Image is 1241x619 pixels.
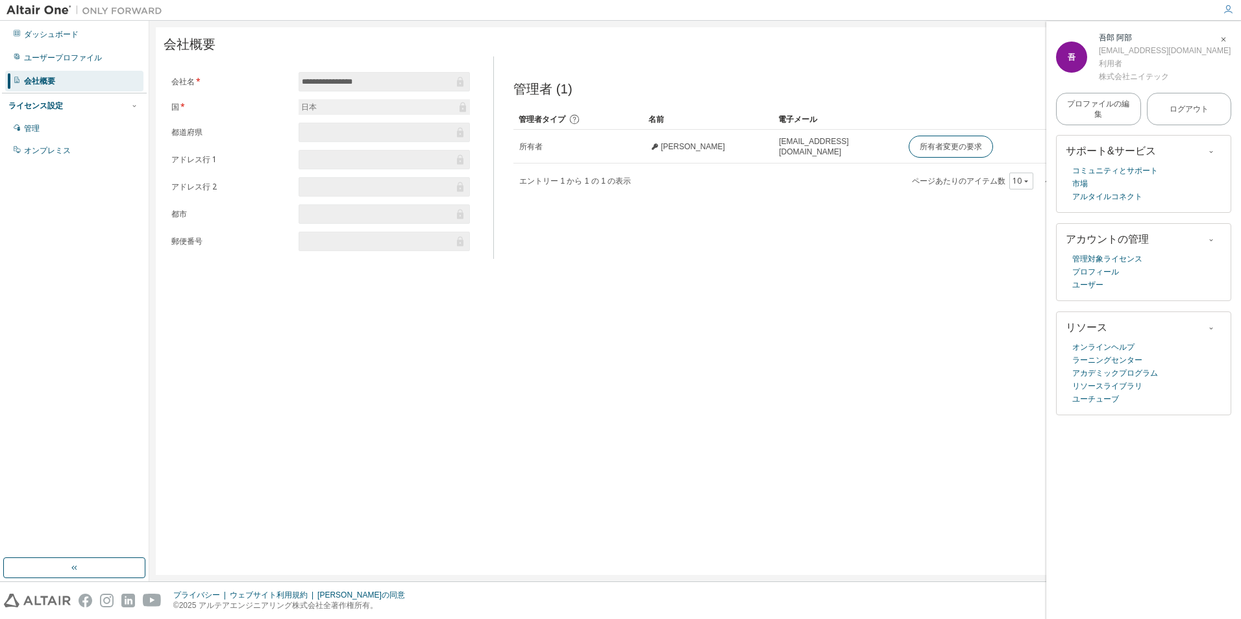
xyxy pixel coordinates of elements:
span: サポート&サービス [1066,145,1156,156]
a: ユーザー [1072,278,1103,291]
span: アカウントの管理 [1066,234,1149,245]
label: 都市 [171,209,291,219]
span: 所有者 [519,141,543,152]
button: 所有者変更の要求 [909,136,993,158]
font: 10 [1013,176,1022,186]
img: altair_logo.svg [4,594,71,607]
label: アドレス行 2 [171,182,291,192]
font: 国 [171,101,179,112]
label: 郵便番号 [171,236,291,247]
a: プロファイルの編集 [1056,93,1141,125]
div: 吾郎 阿部 [1099,31,1231,44]
div: 日本 [299,99,470,115]
a: アカデミックプログラム [1072,367,1158,380]
a: オンラインヘルプ [1072,341,1135,354]
span: 管理者 (1) [513,80,572,98]
div: [EMAIL_ADDRESS][DOMAIN_NAME] [1099,44,1231,57]
a: アルタイルコネクト [1072,190,1142,203]
div: 会社概要 [24,76,55,86]
a: ユーチューブ [1072,393,1119,406]
a: 管理対象ライセンス [1072,252,1142,265]
div: オンプレミス [24,145,71,156]
div: 電子メール [778,109,898,130]
span: エントリー 1 から 1 の 1 の表示 [519,176,631,186]
button: ログアウト [1147,93,1232,125]
font: ページあたりのアイテム数 [912,176,1005,186]
span: プロファイルの編集 [1067,99,1130,119]
a: リソースライブラリ [1072,380,1142,393]
span: [PERSON_NAME] [661,141,725,152]
div: ライセンス設定 [8,101,63,111]
a: ラーニングセンター [1072,354,1142,367]
div: 管理 [24,123,40,134]
div: 利用者 [1099,57,1231,70]
img: youtube.svg [143,594,162,607]
span: リソース [1066,322,1107,333]
a: プロフィール [1072,265,1119,278]
label: 都道府県 [171,127,291,138]
span: 会社概要 [164,35,215,53]
span: 吾 [1068,53,1075,62]
label: アドレス行 1 [171,154,291,165]
span: ログアウト [1170,99,1209,119]
a: コミュニティとサポート [1072,164,1158,177]
font: 2025 アルテアエンジニアリング株式会社全著作権所有。 [179,601,378,610]
font: 会社名 [171,76,195,87]
img: instagram.svg [100,594,114,607]
div: ダッシュボード [24,29,79,40]
div: 名前 [648,109,768,130]
div: ユーザープロファイル [24,53,102,63]
font: ページn。 [1045,176,1081,186]
a: 市場 [1072,177,1088,190]
p: © [173,600,413,611]
img: facebook.svg [79,594,92,607]
div: 日本 [299,100,319,114]
div: ウェブサイト利用規約 [230,590,317,600]
div: プライバシー [173,590,230,600]
div: [PERSON_NAME]の同意 [317,590,413,600]
span: [EMAIL_ADDRESS][DOMAIN_NAME] [779,136,897,157]
div: 株式会社ニイテック [1099,70,1231,83]
img: アルタイルワン [6,4,169,17]
span: 管理者タイプ [519,114,565,125]
img: linkedin.svg [121,594,135,607]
